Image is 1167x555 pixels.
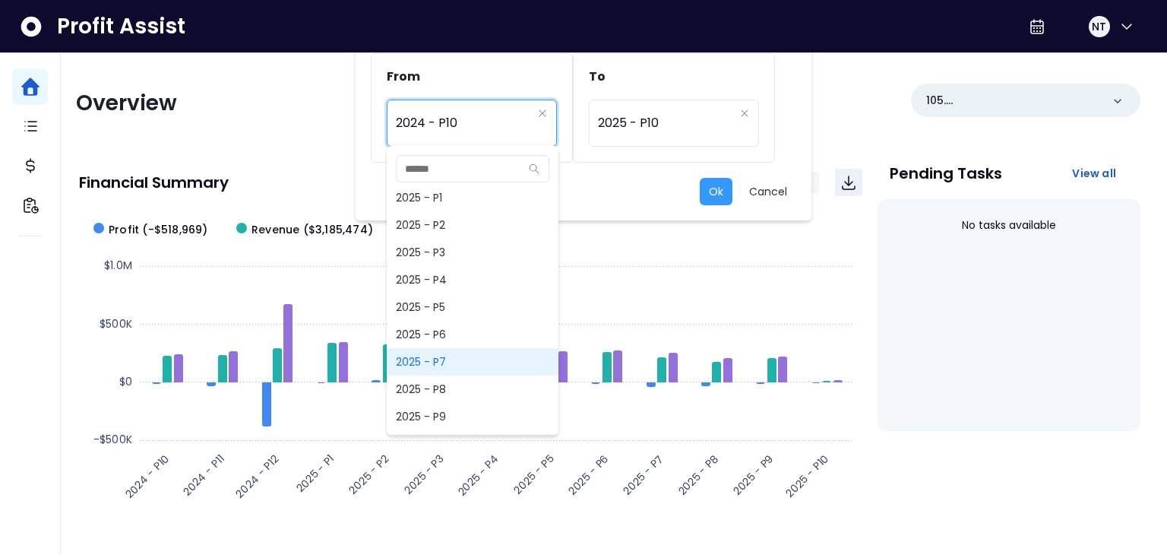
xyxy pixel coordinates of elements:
[396,106,532,141] span: 2024 - P10
[740,106,749,121] button: Clear
[387,293,558,321] span: 2025 - P5
[1092,19,1106,34] span: NT
[387,68,420,85] span: From
[57,13,185,40] span: Profit Assist
[538,109,547,118] svg: close
[529,163,539,174] svg: search
[387,266,558,293] span: 2025 - P4
[387,321,558,348] span: 2025 - P6
[387,348,558,376] span: 2025 - P7
[387,211,558,239] span: 2025 - P2
[387,239,558,266] span: 2025 - P3
[538,106,547,121] button: Clear
[740,178,796,205] button: Cancel
[740,109,749,118] svg: close
[387,376,558,403] span: 2025 - P8
[598,106,734,141] span: 2025 - P10
[387,403,558,430] span: 2025 - P9
[700,178,732,205] button: Ok
[589,68,606,85] span: To
[387,184,558,211] span: 2025 - P1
